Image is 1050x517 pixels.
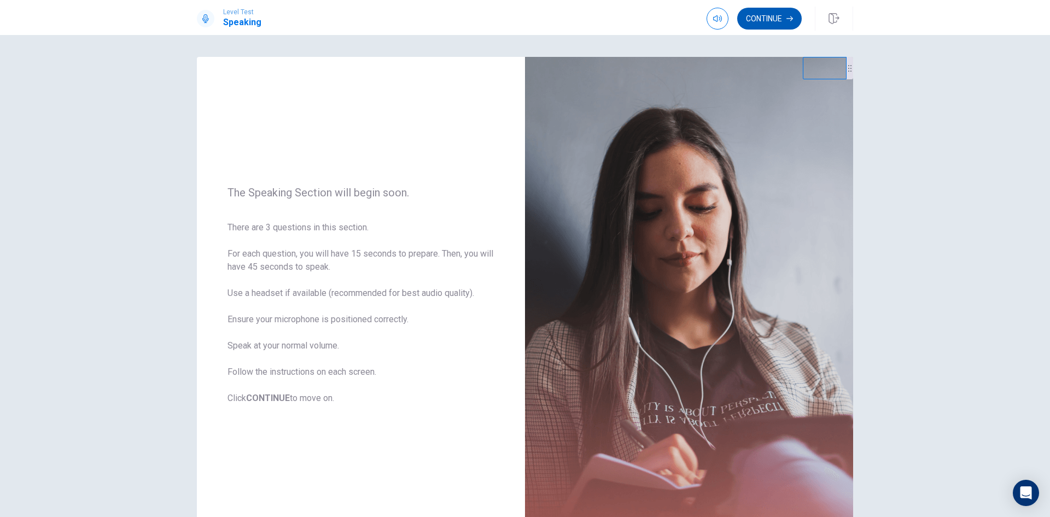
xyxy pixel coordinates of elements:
span: The Speaking Section will begin soon. [227,186,494,199]
span: There are 3 questions in this section. For each question, you will have 15 seconds to prepare. Th... [227,221,494,405]
h1: Speaking [223,16,261,29]
b: CONTINUE [246,393,290,403]
div: Open Intercom Messenger [1013,480,1039,506]
button: Continue [737,8,802,30]
span: Level Test [223,8,261,16]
